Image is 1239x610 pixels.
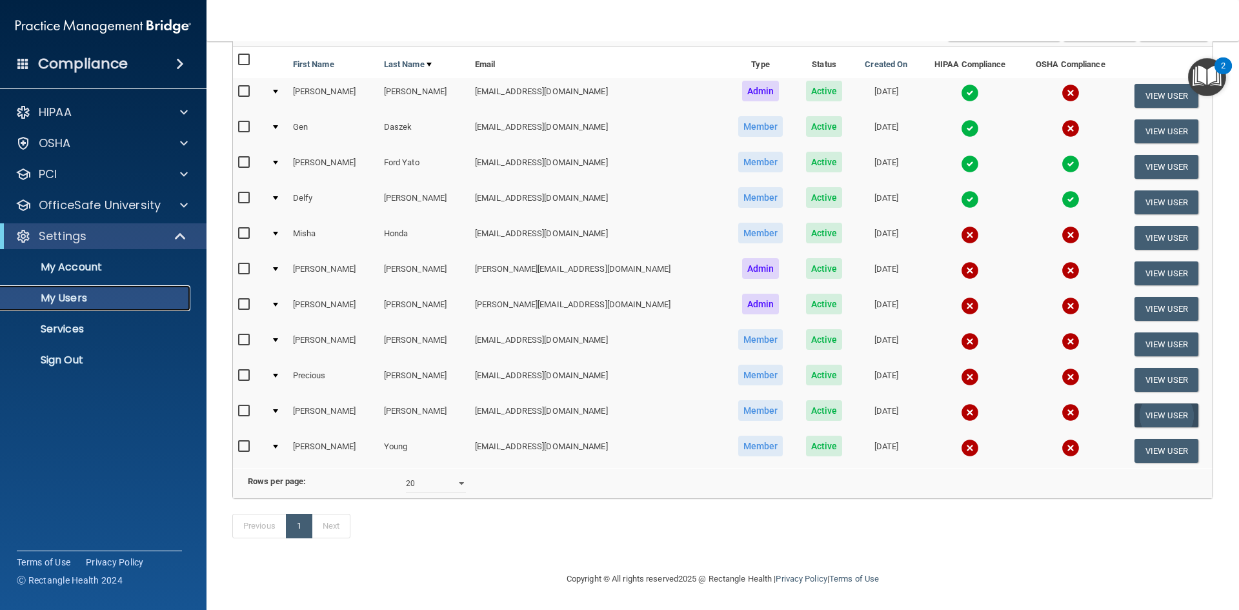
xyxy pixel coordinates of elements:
p: Sign Out [8,354,185,367]
td: [PERSON_NAME] [288,78,379,114]
span: Active [806,400,843,421]
td: [EMAIL_ADDRESS][DOMAIN_NAME] [470,78,726,114]
p: HIPAA [39,105,72,120]
td: [DATE] [853,362,919,398]
span: Active [806,436,843,456]
a: Privacy Policy [86,556,144,569]
button: View User [1134,119,1198,143]
p: Settings [39,229,86,244]
th: Email [470,47,726,78]
td: [PERSON_NAME] [379,398,470,433]
td: [DATE] [853,185,919,220]
h4: Compliance [38,55,128,73]
button: View User [1134,155,1198,179]
td: [EMAIL_ADDRESS][DOMAIN_NAME] [470,362,726,398]
td: [DATE] [853,398,919,433]
button: View User [1134,261,1198,285]
td: [PERSON_NAME][EMAIL_ADDRESS][DOMAIN_NAME] [470,256,726,291]
img: cross.ca9f0e7f.svg [1062,119,1080,137]
img: tick.e7d51cea.svg [961,155,979,173]
span: Member [738,116,783,137]
span: Member [738,187,783,208]
a: 1 [286,514,312,538]
img: tick.e7d51cea.svg [961,190,979,208]
button: View User [1134,403,1198,427]
a: Last Name [384,57,432,72]
img: cross.ca9f0e7f.svg [1062,332,1080,351]
td: [PERSON_NAME] [379,78,470,114]
a: Settings [15,229,187,244]
p: My Users [8,292,185,305]
td: [PERSON_NAME] [288,398,379,433]
td: [EMAIL_ADDRESS][DOMAIN_NAME] [470,398,726,433]
img: cross.ca9f0e7f.svg [961,297,979,315]
span: Active [806,329,843,350]
img: tick.e7d51cea.svg [961,84,979,102]
td: [DATE] [853,149,919,185]
img: cross.ca9f0e7f.svg [961,226,979,244]
td: [EMAIL_ADDRESS][DOMAIN_NAME] [470,114,726,149]
td: [EMAIL_ADDRESS][DOMAIN_NAME] [470,149,726,185]
p: OSHA [39,136,71,151]
span: Active [806,81,843,101]
td: [DATE] [853,220,919,256]
a: OSHA [15,136,188,151]
td: Precious [288,362,379,398]
th: Type [726,47,795,78]
img: PMB logo [15,14,191,39]
button: View User [1134,332,1198,356]
td: [PERSON_NAME] [379,362,470,398]
p: My Account [8,261,185,274]
img: tick.e7d51cea.svg [961,119,979,137]
td: [PERSON_NAME] [288,433,379,468]
img: cross.ca9f0e7f.svg [961,332,979,351]
td: [PERSON_NAME] [379,185,470,220]
span: Active [806,258,843,279]
p: OfficeSafe University [39,198,161,213]
th: Status [795,47,853,78]
button: View User [1134,297,1198,321]
td: [PERSON_NAME] [288,291,379,327]
img: cross.ca9f0e7f.svg [1062,84,1080,102]
span: Active [806,187,843,208]
td: [PERSON_NAME][EMAIL_ADDRESS][DOMAIN_NAME] [470,291,726,327]
td: [PERSON_NAME] [379,291,470,327]
img: tick.e7d51cea.svg [1062,190,1080,208]
td: Young [379,433,470,468]
td: [EMAIL_ADDRESS][DOMAIN_NAME] [470,327,726,362]
th: OSHA Compliance [1021,47,1120,78]
button: View User [1134,226,1198,250]
div: Copyright © All rights reserved 2025 @ Rectangle Health | | [487,558,958,600]
img: tick.e7d51cea.svg [1062,155,1080,173]
button: View User [1134,84,1198,108]
button: View User [1134,368,1198,392]
a: PCI [15,167,188,182]
a: Terms of Use [829,574,879,584]
span: Member [738,365,783,385]
div: 2 [1221,66,1225,83]
td: [PERSON_NAME] [288,256,379,291]
td: [DATE] [853,78,919,114]
span: Admin [742,294,780,314]
span: Active [806,365,843,385]
button: View User [1134,190,1198,214]
td: [PERSON_NAME] [379,327,470,362]
td: [EMAIL_ADDRESS][DOMAIN_NAME] [470,433,726,468]
span: Active [806,294,843,314]
img: cross.ca9f0e7f.svg [1062,226,1080,244]
td: [DATE] [853,114,919,149]
td: [DATE] [853,433,919,468]
a: Privacy Policy [776,574,827,584]
b: Rows per page: [248,476,306,486]
img: cross.ca9f0e7f.svg [1062,403,1080,422]
td: [PERSON_NAME] [288,327,379,362]
span: Admin [742,258,780,279]
td: Honda [379,220,470,256]
td: Ford Yato [379,149,470,185]
p: PCI [39,167,57,182]
td: [EMAIL_ADDRESS][DOMAIN_NAME] [470,220,726,256]
a: Next [312,514,350,538]
td: [PERSON_NAME] [379,256,470,291]
td: [PERSON_NAME] [288,149,379,185]
td: Gen [288,114,379,149]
